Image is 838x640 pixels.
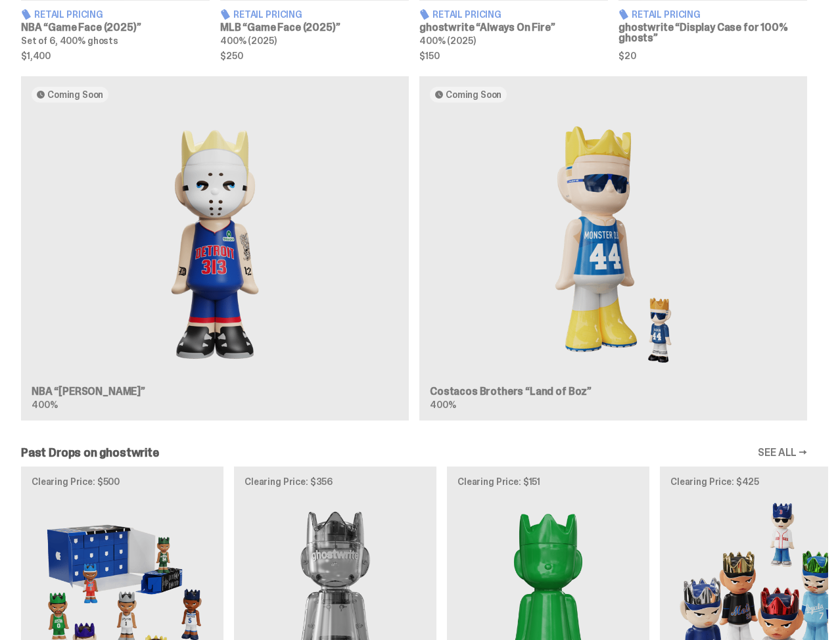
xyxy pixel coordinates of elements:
[21,51,210,60] span: $1,400
[34,10,103,19] span: Retail Pricing
[419,22,608,33] h3: ghostwrite “Always On Fire”
[457,477,639,486] p: Clearing Price: $151
[419,51,608,60] span: $150
[632,10,701,19] span: Retail Pricing
[32,113,398,376] img: Eminem
[233,10,302,19] span: Retail Pricing
[21,35,118,47] span: Set of 6, 400% ghosts
[618,51,807,60] span: $20
[32,399,57,411] span: 400%
[244,477,426,486] p: Clearing Price: $356
[21,447,159,459] h2: Past Drops on ghostwrite
[430,399,455,411] span: 400%
[419,35,475,47] span: 400% (2025)
[758,447,807,458] a: SEE ALL →
[446,89,501,100] span: Coming Soon
[47,89,103,100] span: Coming Soon
[21,22,210,33] h3: NBA “Game Face (2025)”
[220,22,409,33] h3: MLB “Game Face (2025)”
[618,22,807,43] h3: ghostwrite “Display Case for 100% ghosts”
[432,10,501,19] span: Retail Pricing
[430,113,797,376] img: Land of Boz
[32,477,213,486] p: Clearing Price: $500
[32,386,398,397] h3: NBA “[PERSON_NAME]”
[430,386,797,397] h3: Costacos Brothers “Land of Boz”
[220,51,409,60] span: $250
[220,35,276,47] span: 400% (2025)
